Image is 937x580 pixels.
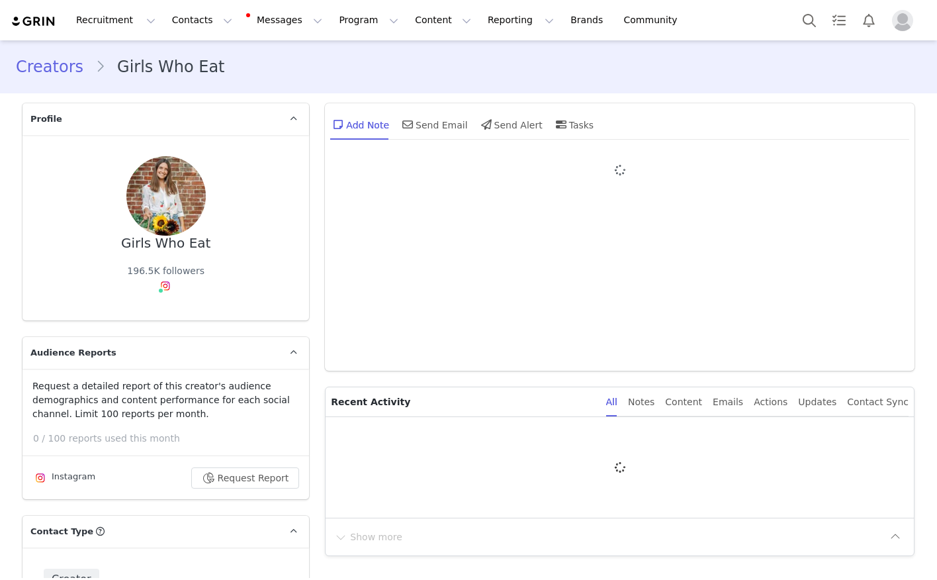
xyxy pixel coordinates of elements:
[16,55,95,79] a: Creators
[798,387,836,417] div: Updates
[241,5,330,35] button: Messages
[553,109,594,140] div: Tasks
[68,5,163,35] button: Recruitment
[33,432,309,446] p: 0 / 100 reports used this month
[400,109,468,140] div: Send Email
[35,473,46,483] img: instagram.svg
[160,281,171,291] img: instagram.svg
[825,5,854,35] a: Tasks
[478,109,543,140] div: Send Alert
[11,15,57,28] img: grin logo
[164,5,240,35] button: Contacts
[847,387,909,417] div: Contact Sync
[562,5,615,35] a: Brands
[334,526,403,548] button: Show more
[854,5,883,35] button: Notifications
[628,387,654,417] div: Notes
[32,379,299,421] p: Request a detailed report of this creator's audience demographics and content performance for eac...
[606,387,617,417] div: All
[713,387,743,417] div: Emails
[331,387,595,416] p: Recent Activity
[121,236,210,251] div: Girls Who Eat
[665,387,702,417] div: Content
[884,10,926,31] button: Profile
[127,264,204,278] div: 196.5K followers
[32,470,95,486] div: Instagram
[191,467,300,489] button: Request Report
[892,10,913,31] img: placeholder-profile.jpg
[30,346,116,360] span: Audience Reports
[407,5,479,35] button: Content
[30,113,62,126] span: Profile
[616,5,692,35] a: Community
[330,109,389,140] div: Add Note
[331,5,406,35] button: Program
[754,387,787,417] div: Actions
[30,525,93,538] span: Contact Type
[126,156,206,236] img: b82eaf30-6033-4cf9-bc41-85796d8c3d62--s.jpg
[795,5,824,35] button: Search
[480,5,562,35] button: Reporting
